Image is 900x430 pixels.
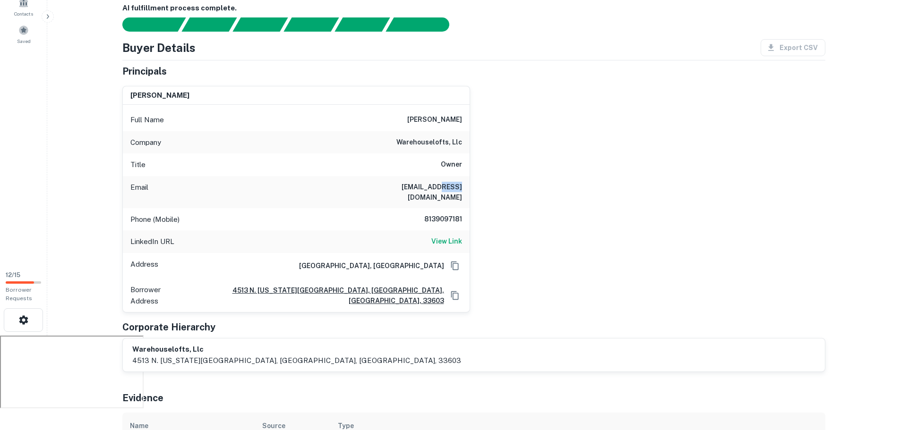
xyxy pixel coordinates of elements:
[111,17,182,32] div: Sending borrower request to AI...
[130,214,180,225] p: Phone (Mobile)
[407,114,462,126] h6: [PERSON_NAME]
[405,214,462,225] h6: 8139097181
[283,17,339,32] div: Principals found, AI now looking for contact information...
[130,259,158,273] p: Address
[431,236,462,246] h6: View Link
[448,259,462,273] button: Copy Address
[184,285,444,306] a: 4513 n. [US_STATE][GEOGRAPHIC_DATA], [GEOGRAPHIC_DATA], [GEOGRAPHIC_DATA], 33603
[14,10,33,17] span: Contacts
[6,287,32,302] span: Borrower Requests
[130,284,180,306] p: Borrower Address
[441,159,462,170] h6: Owner
[122,320,215,334] h5: Corporate Hierarchy
[122,39,196,56] h4: Buyer Details
[232,17,288,32] div: Documents found, AI parsing details...
[17,37,31,45] span: Saved
[291,261,444,271] h6: [GEOGRAPHIC_DATA], [GEOGRAPHIC_DATA]
[122,64,167,78] h5: Principals
[122,3,825,14] h6: AI fulfillment process complete.
[130,182,148,202] p: Email
[132,344,461,355] h6: warehouselofts, llc
[334,17,390,32] div: Principals found, still searching for contact information. This may take time...
[349,182,462,202] h6: [EMAIL_ADDRESS][DOMAIN_NAME]
[130,236,174,247] p: LinkedIn URL
[130,137,161,148] p: Company
[6,271,20,278] span: 12 / 15
[181,17,237,32] div: Your request is received and processing...
[3,21,44,47] a: Saved
[130,159,146,170] p: Title
[130,90,189,101] h6: [PERSON_NAME]
[448,288,462,303] button: Copy Address
[132,355,461,366] p: 4513 n. [US_STATE][GEOGRAPHIC_DATA], [GEOGRAPHIC_DATA], [GEOGRAPHIC_DATA], 33603
[431,236,462,247] a: View Link
[386,17,461,32] div: AI fulfillment process complete.
[396,137,462,148] h6: warehouselofts, llc
[130,114,164,126] p: Full Name
[853,354,900,400] iframe: Chat Widget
